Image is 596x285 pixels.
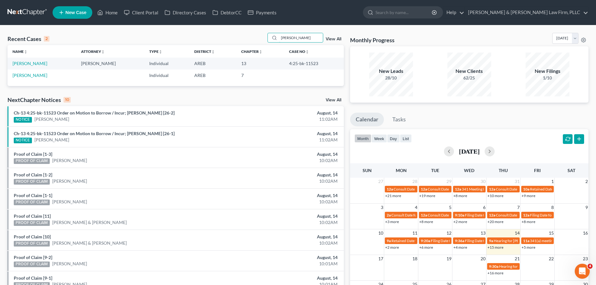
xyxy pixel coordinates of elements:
[480,229,486,237] span: 13
[14,262,50,267] div: PROOF OF CLAIM
[494,238,543,243] span: Hearing for [PERSON_NAME]
[101,50,105,54] i: unfold_more
[94,7,121,18] a: Home
[234,192,338,199] div: August, 14
[575,264,590,279] iframe: Intercom live chat
[455,187,461,191] span: 12a
[279,33,323,42] input: Search by name...
[121,7,161,18] a: Client Portal
[443,7,464,18] a: Help
[499,168,508,173] span: Thu
[371,134,387,143] button: week
[582,255,588,262] span: 23
[234,254,338,261] div: August, 14
[453,193,467,198] a: +8 more
[385,245,399,250] a: +2 more
[234,172,338,178] div: August, 14
[447,68,491,75] div: New Clients
[354,134,371,143] button: month
[428,187,485,191] span: Consult Date for [PERSON_NAME]
[419,219,433,224] a: +8 more
[489,187,495,191] span: 12a
[489,238,493,243] span: 9a
[14,220,50,226] div: PROOF OF CLAIM
[396,168,407,173] span: Mon
[234,234,338,240] div: August, 14
[582,229,588,237] span: 16
[234,178,338,184] div: 10:02AM
[378,229,384,237] span: 10
[523,213,529,217] span: 12a
[526,68,569,75] div: New Filings
[496,187,553,191] span: Consult Date for [PERSON_NAME]
[52,240,127,246] a: [PERSON_NAME] & [PERSON_NAME]
[446,255,452,262] span: 19
[448,204,452,211] span: 5
[385,193,401,198] a: +21 more
[159,50,162,54] i: unfold_more
[34,116,69,122] a: [PERSON_NAME]
[455,238,464,243] span: 9:36a
[234,213,338,219] div: August, 14
[419,245,433,250] a: +6 more
[234,240,338,246] div: 10:02AM
[144,69,189,81] td: Individual
[350,113,384,126] a: Calendar
[446,229,452,237] span: 12
[459,148,480,155] h2: [DATE]
[81,49,105,54] a: Attorneyunfold_more
[76,58,145,69] td: [PERSON_NAME]
[421,187,427,191] span: 12a
[14,213,51,219] a: Proof of Claim [11]
[455,213,464,217] span: 9:10a
[499,264,548,269] span: Hearing for [PERSON_NAME]
[522,245,535,250] a: +5 more
[369,75,413,81] div: 28/10
[412,178,418,185] span: 28
[234,275,338,281] div: August, 14
[400,134,412,143] button: list
[585,204,588,211] span: 9
[194,49,215,54] a: Districtunfold_more
[8,96,71,104] div: NextChapter Notices
[14,255,52,260] a: Proof of Claim [9-2]
[234,261,338,267] div: 10:01AM
[588,264,593,269] span: 4
[489,264,498,269] span: 9:30a
[189,69,236,81] td: AREB
[241,49,262,54] a: Chapterunfold_more
[387,134,400,143] button: day
[14,151,52,157] a: Proof of Claim [1-3]
[412,229,418,237] span: 11
[14,172,52,177] a: Proof of Claim [1-2]
[453,219,467,224] a: +2 more
[14,110,175,115] a: Ch-13 4:25-bk-11523 Order on Motion to Borrow / Incur; [PERSON_NAME] [26-2]
[234,219,338,226] div: 10:02AM
[431,168,439,173] span: Tue
[236,69,284,81] td: 7
[149,49,162,54] a: Typeunfold_more
[14,200,50,205] div: PROOF OF CLAIM
[234,157,338,164] div: 10:02AM
[305,50,309,54] i: unfold_more
[8,35,49,43] div: Recent Cases
[14,241,50,247] div: PROOF OF CLAIM
[284,58,344,69] td: 4:25-bk-11523
[487,219,503,224] a: +20 more
[259,50,262,54] i: unfold_more
[447,75,491,81] div: 62/25
[369,68,413,75] div: New Leads
[378,255,384,262] span: 17
[568,168,575,173] span: Sat
[44,36,49,42] div: 2
[14,179,50,185] div: PROOF OF CLAIM
[480,178,486,185] span: 30
[487,245,503,250] a: +15 more
[14,138,32,143] div: NOTICE
[465,213,518,217] span: Filing Date for [PERSON_NAME]
[421,238,430,243] span: 9:20a
[13,61,47,66] a: [PERSON_NAME]
[363,168,372,173] span: Sun
[530,187,589,191] span: Retained Date for [PERSON_NAME]
[380,204,384,211] span: 3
